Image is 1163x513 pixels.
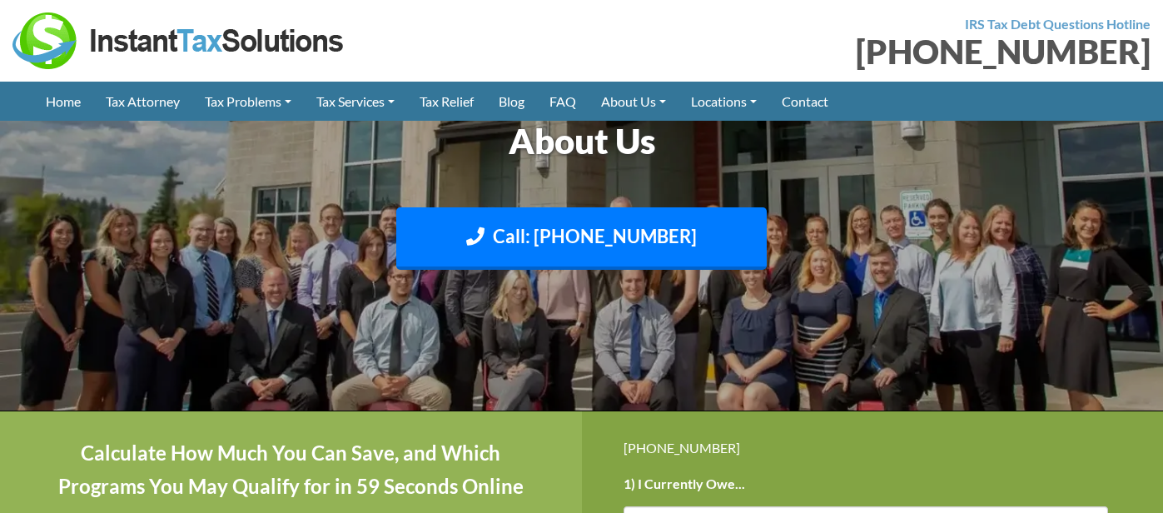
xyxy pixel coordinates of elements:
a: FAQ [537,82,589,121]
a: Instant Tax Solutions Logo [12,31,345,47]
a: About Us [589,82,678,121]
h4: Calculate How Much You Can Save, and Which Programs You May Qualify for in 59 Seconds Online [42,436,540,505]
label: 1) I Currently Owe... [624,476,745,493]
a: Tax Services [304,82,407,121]
div: [PHONE_NUMBER] [624,436,1122,459]
h1: About Us [120,117,1044,166]
a: Call: [PHONE_NUMBER] [396,207,767,270]
a: Contact [769,82,841,121]
a: Home [33,82,93,121]
a: Tax Attorney [93,82,192,121]
a: Locations [678,82,769,121]
strong: IRS Tax Debt Questions Hotline [965,16,1151,32]
div: [PHONE_NUMBER] [594,35,1151,68]
a: Tax Relief [407,82,486,121]
a: Blog [486,82,537,121]
a: Tax Problems [192,82,304,121]
img: Instant Tax Solutions Logo [12,12,345,69]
